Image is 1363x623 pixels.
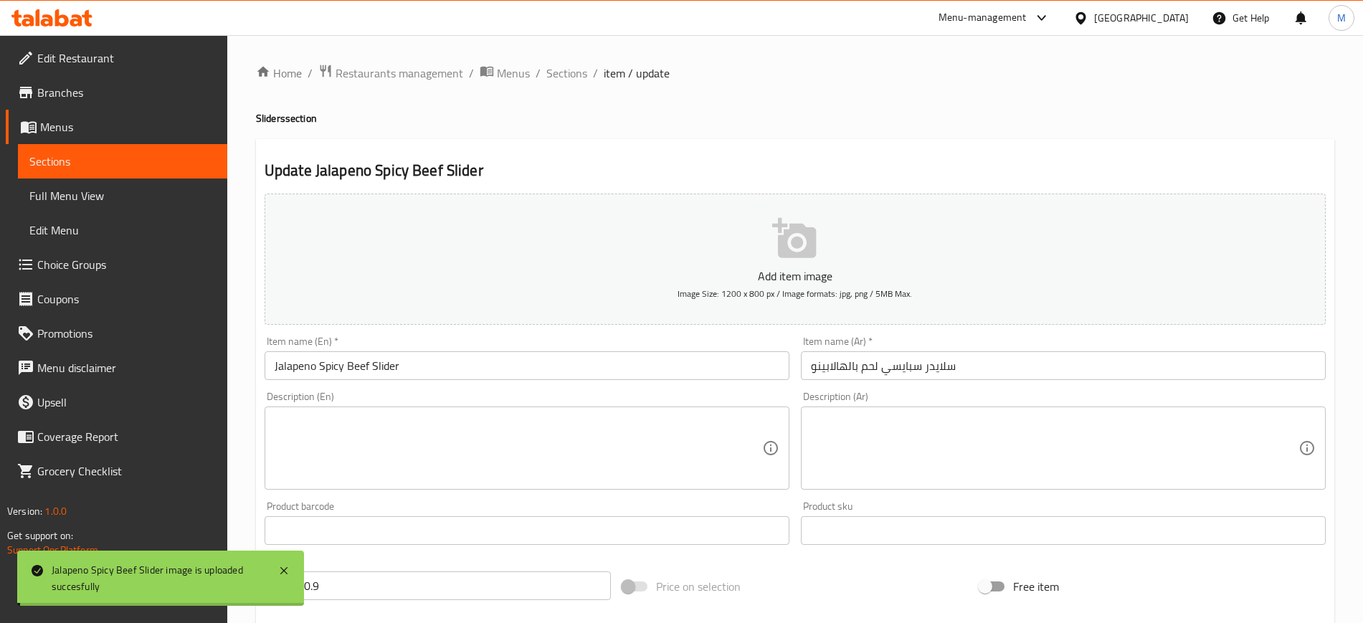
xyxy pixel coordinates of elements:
div: Menu-management [939,9,1027,27]
a: Edit Restaurant [6,41,227,75]
input: Please enter product sku [801,516,1326,545]
span: M [1337,10,1346,26]
span: Coupons [37,290,216,308]
span: Menu disclaimer [37,359,216,376]
span: Upsell [37,394,216,411]
div: Jalapeno Spicy Beef Slider image is uploaded succesfully [52,562,264,594]
span: Price on selection [656,578,741,595]
span: Choice Groups [37,256,216,273]
a: Coverage Report [6,419,227,454]
a: Home [256,65,302,82]
span: Get support on: [7,526,73,545]
nav: breadcrumb [256,64,1334,82]
a: Menus [6,110,227,144]
input: Please enter price [304,571,611,600]
a: Grocery Checklist [6,454,227,488]
input: Enter name Ar [801,351,1326,380]
span: 1.0.0 [44,502,67,520]
a: Support.OpsPlatform [7,541,98,559]
span: Coverage Report [37,428,216,445]
li: / [593,65,598,82]
span: Image Size: 1200 x 800 px / Image formats: jpg, png / 5MB Max. [678,285,912,302]
h4: Sliders section [256,111,1334,125]
a: Choice Groups [6,247,227,282]
button: Add item imageImage Size: 1200 x 800 px / Image formats: jpg, png / 5MB Max. [265,194,1326,325]
li: / [308,65,313,82]
a: Full Menu View [18,179,227,213]
a: Menu disclaimer [6,351,227,385]
span: Restaurants management [336,65,463,82]
span: Free item [1013,578,1059,595]
span: Edit Menu [29,222,216,239]
input: Please enter product barcode [265,516,789,545]
span: Edit Restaurant [37,49,216,67]
div: [GEOGRAPHIC_DATA] [1094,10,1189,26]
span: Menus [40,118,216,135]
span: Grocery Checklist [37,462,216,480]
a: Restaurants management [318,64,463,82]
a: Coupons [6,282,227,316]
span: Promotions [37,325,216,342]
span: Version: [7,502,42,520]
h2: Update Jalapeno Spicy Beef Slider [265,160,1326,181]
span: Full Menu View [29,187,216,204]
a: Sections [546,65,587,82]
a: Edit Menu [18,213,227,247]
a: Branches [6,75,227,110]
span: item / update [604,65,670,82]
li: / [536,65,541,82]
span: Sections [29,153,216,170]
a: Upsell [6,385,227,419]
li: / [469,65,474,82]
span: Branches [37,84,216,101]
span: Menus [497,65,530,82]
a: Menus [480,64,530,82]
a: Promotions [6,316,227,351]
p: Add item image [287,267,1303,285]
input: Enter name En [265,351,789,380]
a: Sections [18,144,227,179]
